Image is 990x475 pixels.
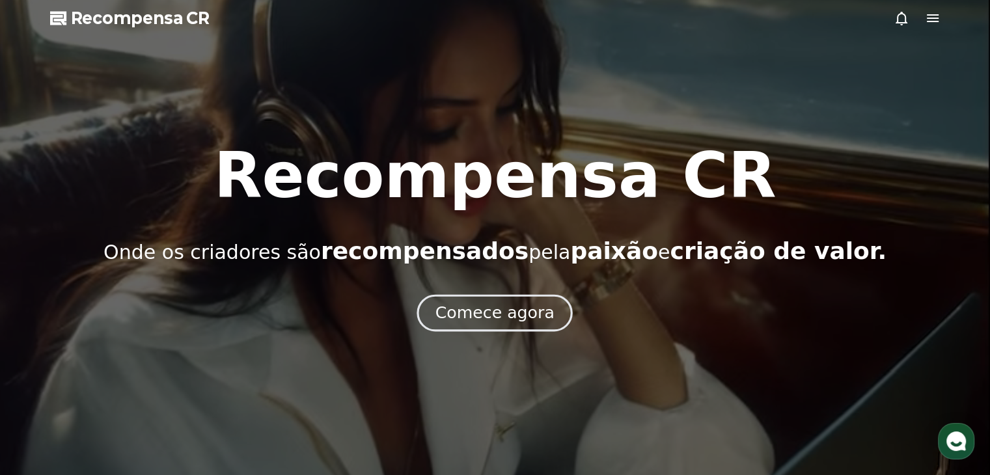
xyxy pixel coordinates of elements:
button: Comece agora [417,295,573,332]
font: recompensados [321,238,529,264]
font: Comece agora [435,303,555,322]
span: Settings [193,387,225,397]
font: Onde os criadores são [103,241,321,264]
a: Messages [86,367,168,400]
span: Messages [108,387,146,398]
font: paixão [570,238,658,264]
font: criação de valor. [670,238,886,264]
font: Recompensa CR [214,139,777,212]
span: Home [33,387,56,397]
a: Comece agora [420,308,569,321]
font: ​​pela [529,241,570,264]
font: e [658,241,670,264]
font: Recompensa CR [71,9,210,27]
a: Recompensa CR [50,8,210,29]
a: Home [4,367,86,400]
a: Settings [168,367,250,400]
